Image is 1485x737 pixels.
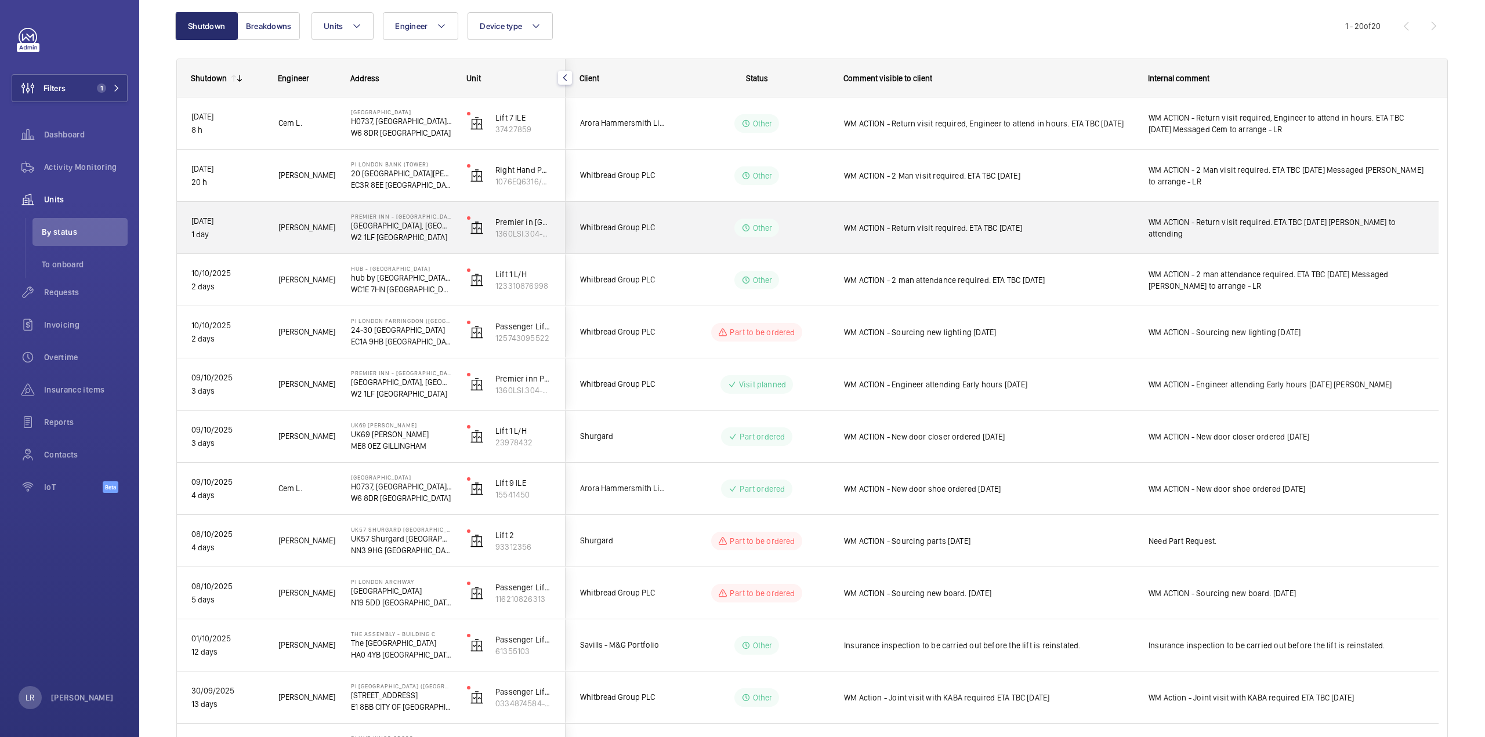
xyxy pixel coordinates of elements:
[579,74,599,83] span: Client
[495,686,551,698] p: Passenger Lift A1
[1364,21,1371,31] span: of
[191,698,263,711] p: 13 days
[351,526,452,533] p: UK57 Shurgard [GEOGRAPHIC_DATA] [GEOGRAPHIC_DATA]
[1149,164,1424,187] span: WM ACTION - 2 Man visit required. ETA TBC [DATE] Messaged [PERSON_NAME] to arrange - LR
[580,221,669,234] span: Whitbread Group PLC
[191,580,263,593] p: 08/10/2025
[351,481,452,492] p: H0737, [GEOGRAPHIC_DATA], 1 Shortlands, [GEOGRAPHIC_DATA]
[580,169,669,182] span: Whitbread Group PLC
[351,585,452,597] p: [GEOGRAPHIC_DATA]
[278,638,336,652] span: [PERSON_NAME]
[191,541,263,554] p: 4 days
[844,118,1133,129] span: WM ACTION - Return visit required, Engineer to attend in hours. ETA TBC [DATE]
[753,118,773,129] p: Other
[495,425,551,437] p: Lift 1 L/H
[312,12,374,40] button: Units
[191,280,263,293] p: 2 days
[278,377,336,391] span: [PERSON_NAME]
[351,179,452,191] p: EC3R 8EE [GEOGRAPHIC_DATA]
[191,645,263,659] p: 12 days
[495,176,551,187] p: 1076EQ6316/CP70964
[351,597,452,608] p: N19 5DD [GEOGRAPHIC_DATA]
[191,489,263,502] p: 4 days
[495,582,551,593] p: Passenger Lift Right Hand
[351,115,452,127] p: H0737, [GEOGRAPHIC_DATA], 1 Shortlands, [GEOGRAPHIC_DATA]
[177,567,566,619] div: Press SPACE to select this row.
[566,567,1439,619] div: Press SPACE to select this row.
[278,482,336,495] span: Cem L.
[466,74,552,83] div: Unit
[351,376,452,388] p: [GEOGRAPHIC_DATA], [GEOGRAPHIC_DATA], [GEOGRAPHIC_DATA]
[1149,535,1424,547] span: Need Part Request.
[44,82,66,94] span: Filters
[351,429,452,440] p: UK69 [PERSON_NAME]
[580,430,669,443] span: Shurgard
[351,533,452,544] p: UK57 Shurgard [GEOGRAPHIC_DATA] [GEOGRAPHIC_DATA]
[44,481,103,493] span: IoT
[470,430,484,444] img: elevator.svg
[237,12,300,40] button: Breakdowns
[753,640,773,651] p: Other
[566,463,1439,515] div: Press SPACE to select this row.
[495,321,551,332] p: Passenger Lift Left Hand
[191,384,263,398] p: 3 days
[843,74,932,83] span: Comment visible to client
[1149,379,1424,390] span: WM ACTION - Engineer attending Early hours [DATE] [PERSON_NAME]
[844,274,1133,286] span: WM ACTION - 2 man attendance required. ETA TBC [DATE]
[278,74,309,83] span: Engineer
[42,226,128,238] span: By status
[495,124,551,135] p: 37427859
[278,534,336,547] span: [PERSON_NAME]
[351,492,452,504] p: W6 8DR [GEOGRAPHIC_DATA]
[44,286,128,298] span: Requests
[44,161,128,173] span: Activity Monitoring
[97,83,106,93] span: 1
[44,129,128,140] span: Dashboard
[44,194,128,205] span: Units
[470,638,484,652] img: elevator.svg
[1149,483,1424,495] span: WM ACTION - New door shoe ordered [DATE]
[51,692,114,703] p: [PERSON_NAME]
[844,692,1133,703] span: WM Action - Joint visit with KABA required ETA TBC [DATE]
[351,682,452,689] p: PI [GEOGRAPHIC_DATA] ([GEOGRAPHIC_DATA])
[566,515,1439,567] div: Press SPACE to select this row.
[495,164,551,176] p: Right Hand Passenger Lift No 2
[44,351,128,363] span: Overtime
[1345,22,1381,30] span: 1 - 20 20
[844,587,1133,599] span: WM ACTION - Sourcing new board. [DATE]
[566,619,1439,671] div: Press SPACE to select this row.
[351,630,452,637] p: The Assembly - Building C
[495,280,551,292] p: 123310876998
[470,273,484,287] img: elevator.svg
[495,373,551,384] p: Premier inn Paddington 4 mid
[26,692,34,703] p: LR
[495,541,551,553] p: 93312356
[470,169,484,183] img: elevator.svg
[495,228,551,239] p: 1360LSI.304-PL7
[191,215,263,228] p: [DATE]
[278,691,336,704] span: [PERSON_NAME]
[470,586,484,600] img: elevator.svg
[278,430,336,443] span: [PERSON_NAME]
[191,528,263,541] p: 08/10/2025
[746,74,768,83] span: Status
[468,12,553,40] button: Device type
[395,21,428,31] span: Engineer
[278,117,336,130] span: Cem L.
[495,268,551,280] p: Lift 1 L/H
[844,640,1133,651] span: Insurance inspection to be carried out before the lift is reinstated.
[495,112,551,124] p: Lift 7 ILE
[44,416,128,428] span: Reports
[495,437,551,448] p: 23978432
[191,176,263,189] p: 20 h
[470,534,484,548] img: elevator.svg
[177,411,566,463] div: Press SPACE to select this row.
[1149,431,1424,442] span: WM ACTION - New door closer ordered [DATE]
[495,698,551,709] p: 0334874584-1, LC15715/06
[351,649,452,660] p: HA0 4YB [GEOGRAPHIC_DATA]
[844,326,1133,338] span: WM ACTION - Sourcing new lighting [DATE]
[580,117,669,130] span: Arora Hammersmith Limited
[1149,326,1424,338] span: WM ACTION - Sourcing new lighting [DATE]
[351,689,452,701] p: [STREET_ADDRESS]
[351,637,452,649] p: The [GEOGRAPHIC_DATA]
